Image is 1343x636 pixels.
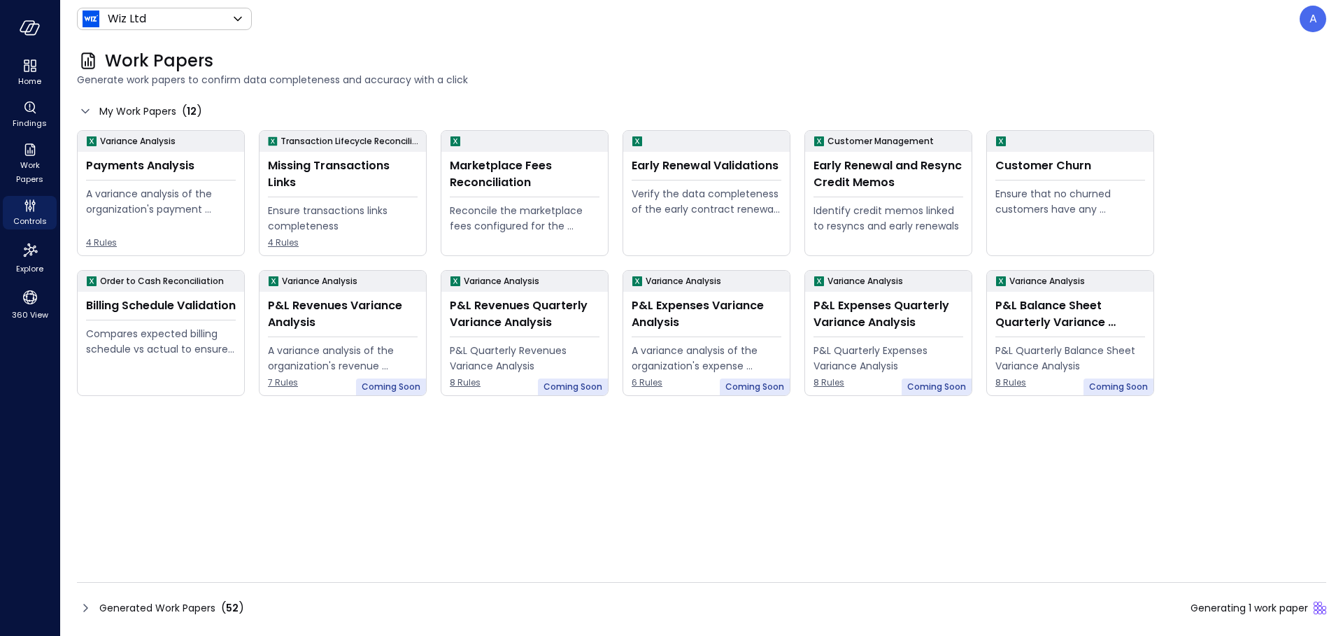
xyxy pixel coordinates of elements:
[907,380,966,394] span: Coming Soon
[632,297,781,331] div: P&L Expenses Variance Analysis
[3,56,57,90] div: Home
[632,186,781,217] div: Verify the data completeness of the early contract renewal process
[1089,380,1148,394] span: Coming Soon
[813,297,963,331] div: P&L Expenses Quarterly Variance Analysis
[99,600,215,616] span: Generated Work Papers
[450,343,599,374] div: P&L Quarterly Revenues Variance Analysis
[1300,6,1326,32] div: Abel Zhao
[995,157,1145,174] div: Customer Churn
[100,134,176,148] p: Variance Analysis
[268,157,418,191] div: Missing Transactions Links
[1314,602,1326,614] div: Sliding puzzle loader
[362,380,420,394] span: Coming Soon
[813,343,963,374] div: P&L Quarterly Expenses Variance Analysis
[268,297,418,331] div: P&L Revenues Variance Analysis
[13,214,47,228] span: Controls
[105,50,213,72] span: Work Papers
[86,157,236,174] div: Payments Analysis
[725,380,784,394] span: Coming Soon
[268,236,418,250] span: 4 Rules
[8,158,51,186] span: Work Papers
[995,376,1145,390] span: 8 Rules
[995,186,1145,217] div: Ensure that no churned customers have any remaining open invoices
[86,326,236,357] div: Compares expected billing schedule vs actual to ensure timely and compliant invoicing
[995,343,1145,374] div: P&L Quarterly Balance Sheet Variance Analysis
[268,203,418,234] div: Ensure transactions links completeness
[182,103,202,120] div: ( )
[86,297,236,314] div: Billing Schedule Validation
[16,262,43,276] span: Explore
[282,274,357,288] p: Variance Analysis
[77,72,1326,87] span: Generate work papers to confirm data completeness and accuracy with a click
[3,285,57,323] div: 360 View
[13,116,47,130] span: Findings
[632,376,781,390] span: 6 Rules
[1191,600,1308,616] span: Generating 1 work paper
[813,376,963,390] span: 8 Rules
[995,297,1145,331] div: P&L Balance Sheet Quarterly Variance Analysis
[221,600,244,616] div: ( )
[108,10,146,27] p: Wiz Ltd
[280,134,420,148] p: Transaction Lifecycle Reconciliation
[464,274,539,288] p: Variance Analysis
[646,274,721,288] p: Variance Analysis
[450,297,599,331] div: P&L Revenues Quarterly Variance Analysis
[3,140,57,188] div: Work Papers
[450,157,599,191] div: Marketplace Fees Reconciliation
[12,308,48,322] span: 360 View
[813,157,963,191] div: Early Renewal and Resync Credit Memos
[86,236,236,250] span: 4 Rules
[450,376,599,390] span: 8 Rules
[450,203,599,234] div: Reconcile the marketplace fees configured for the Opportunity to the actual fees being paid
[83,10,99,27] img: Icon
[813,203,963,234] div: Identify credit memos linked to resyncs and early renewals
[187,104,197,118] span: 12
[1309,10,1317,27] p: A
[827,134,934,148] p: Customer Management
[3,98,57,132] div: Findings
[632,343,781,374] div: A variance analysis of the organization's expense accounts
[3,238,57,277] div: Explore
[100,274,224,288] p: Order to Cash Reconciliation
[268,376,418,390] span: 7 Rules
[86,186,236,217] div: A variance analysis of the organization's payment transactions
[543,380,602,394] span: Coming Soon
[632,157,781,174] div: Early Renewal Validations
[226,601,239,615] span: 52
[99,104,176,119] span: My Work Papers
[1009,274,1085,288] p: Variance Analysis
[268,343,418,374] div: A variance analysis of the organization's revenue accounts
[827,274,903,288] p: Variance Analysis
[3,196,57,229] div: Controls
[18,74,41,88] span: Home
